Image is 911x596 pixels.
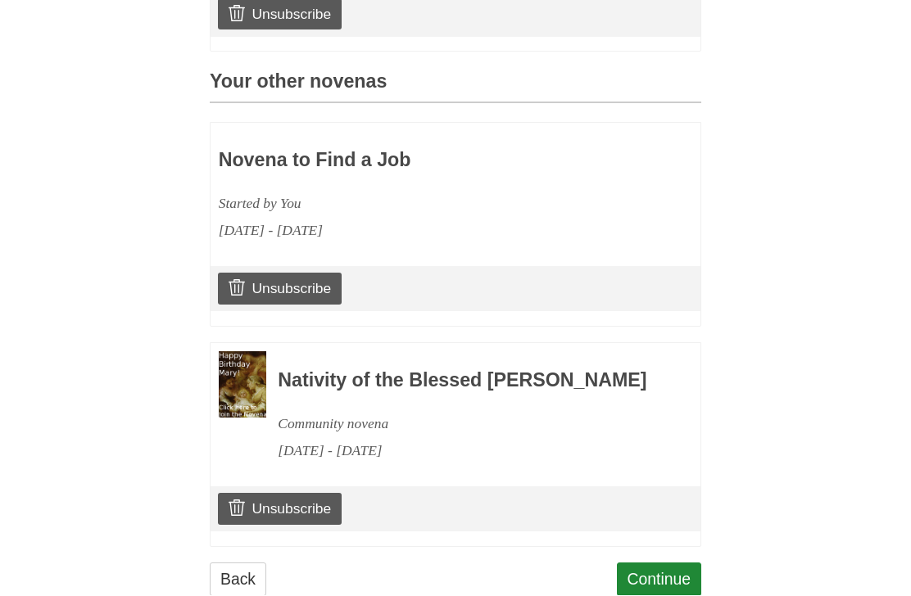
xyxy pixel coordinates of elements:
[219,218,597,245] div: [DATE] - [DATE]
[278,371,656,392] h3: Nativity of the Blessed [PERSON_NAME]
[219,352,266,419] img: Novena image
[278,438,656,465] div: [DATE] - [DATE]
[218,273,342,305] a: Unsubscribe
[219,191,597,218] div: Started by You
[219,151,597,172] h3: Novena to Find a Job
[218,494,342,525] a: Unsubscribe
[210,72,701,104] h3: Your other novenas
[278,411,656,438] div: Community novena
